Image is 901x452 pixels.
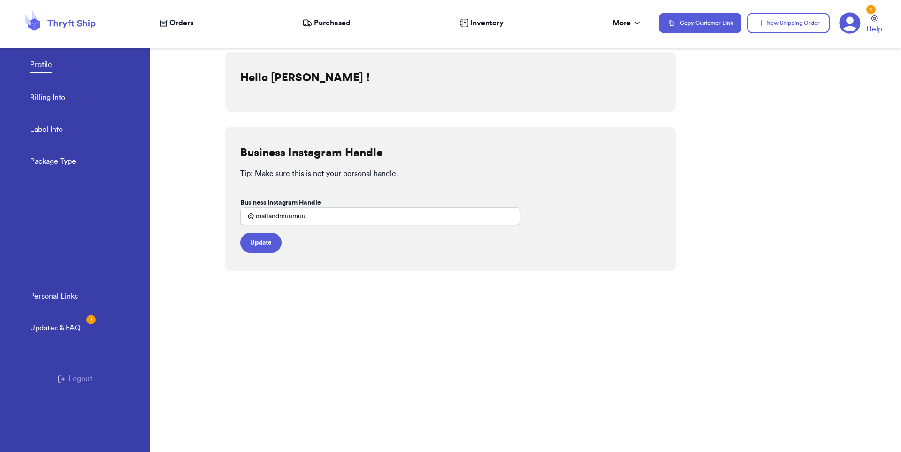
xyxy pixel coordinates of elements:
a: Updates & FAQ1 [30,322,81,336]
button: Logout [58,373,92,384]
h2: Business Instagram Handle [240,146,382,161]
a: Personal Links [30,291,78,304]
span: Orders [169,17,193,29]
a: Purchased [302,17,351,29]
div: 1 [866,5,876,14]
a: Orders [160,17,193,29]
div: Updates & FAQ [30,322,81,334]
a: 1 [839,12,861,34]
label: Business Instagram Handle [240,198,321,207]
a: Profile [30,59,52,73]
a: Inventory [460,17,504,29]
span: Purchased [314,17,351,29]
button: New Shipping Order [747,13,830,33]
h2: Hello [PERSON_NAME] ! [240,70,370,85]
a: Label Info [30,124,63,137]
a: Help [866,15,882,35]
div: @ [240,207,254,225]
span: Inventory [470,17,504,29]
button: Update [240,233,282,253]
div: 1 [86,315,96,324]
a: Billing Info [30,92,65,105]
span: Help [866,23,882,35]
a: Package Type [30,156,76,169]
p: Tip: Make sure this is not your personal handle. [240,168,661,179]
button: Copy Customer Link [659,13,741,33]
div: More [612,17,642,29]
